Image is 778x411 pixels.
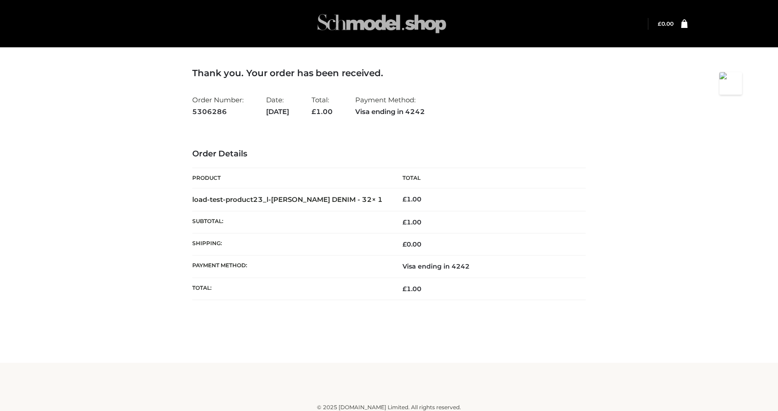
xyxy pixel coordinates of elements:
[403,240,407,248] span: £
[192,106,244,118] strong: 5306286
[266,92,289,119] li: Date:
[658,20,674,27] bdi: 0.00
[403,195,421,203] bdi: 1.00
[312,107,333,116] span: 1.00
[372,195,383,204] strong: × 1
[403,285,421,293] span: 1.00
[192,256,389,278] th: Payment method:
[355,92,425,119] li: Payment Method:
[389,168,586,188] th: Total
[312,92,333,119] li: Total:
[355,106,425,118] strong: Visa ending in 4242
[658,20,674,27] a: £0.00
[403,218,421,226] span: 1.00
[403,195,407,203] span: £
[658,20,661,27] span: £
[192,149,586,159] h3: Order Details
[266,106,289,118] strong: [DATE]
[403,285,407,293] span: £
[192,92,244,119] li: Order Number:
[192,233,389,256] th: Shipping:
[192,195,383,204] strong: load-test-product23_l-[PERSON_NAME] DENIM - 32
[192,211,389,233] th: Subtotal:
[192,278,389,300] th: Total:
[192,168,389,188] th: Product
[314,6,449,41] img: Schmodel Admin 964
[403,240,421,248] bdi: 0.00
[192,68,586,78] h3: Thank you. Your order has been received.
[312,107,316,116] span: £
[403,218,407,226] span: £
[389,256,586,278] td: Visa ending in 4242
